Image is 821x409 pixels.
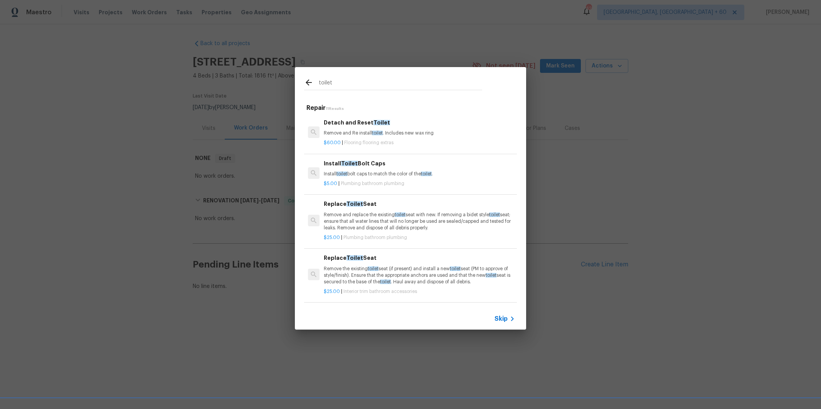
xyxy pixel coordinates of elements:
[324,140,341,145] span: $60.00
[343,289,417,294] span: Interior trim bathroom accessories
[341,161,358,166] span: Toilet
[324,118,515,127] h6: Detach and Reset
[324,254,515,262] h6: Replace Seat
[341,181,404,186] span: Plumbing bathroom plumbing
[324,140,515,146] p: |
[380,279,391,284] span: toilet
[324,159,515,168] h6: Install Bolt Caps
[343,235,407,240] span: Plumbing bathroom plumbing
[324,171,515,177] p: Install bolt caps to match the color of the .
[324,181,337,186] span: $5.00
[486,273,496,278] span: toilet
[489,212,500,217] span: toilet
[336,172,347,176] span: toilet
[324,212,515,231] p: Remove and replace the existing seat with new. If removing a bidet style seat; ensure that all wa...
[421,172,432,176] span: toilet
[450,266,461,271] span: toilet
[395,212,405,217] span: toilet
[324,180,515,187] p: |
[324,235,340,240] span: $25.00
[324,288,515,295] p: |
[373,120,390,125] span: Toilet
[324,200,515,208] h6: Replace Seat
[324,234,515,241] p: |
[368,266,379,271] span: toilet
[324,266,515,285] p: Remove the existing seat (if present) and install a new seat (PM to approve of style/finish). Ens...
[324,130,515,136] p: Remove and Re install . Includes new wax ring
[324,289,340,294] span: $25.00
[326,107,344,111] span: 11 Results
[372,131,383,135] span: toilet
[347,255,363,261] span: Toilet
[347,201,363,207] span: Toilet
[306,104,517,112] h5: Repair
[319,78,482,89] input: Search issues or repairs
[495,315,508,323] span: Skip
[344,140,394,145] span: Flooring flooring extras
